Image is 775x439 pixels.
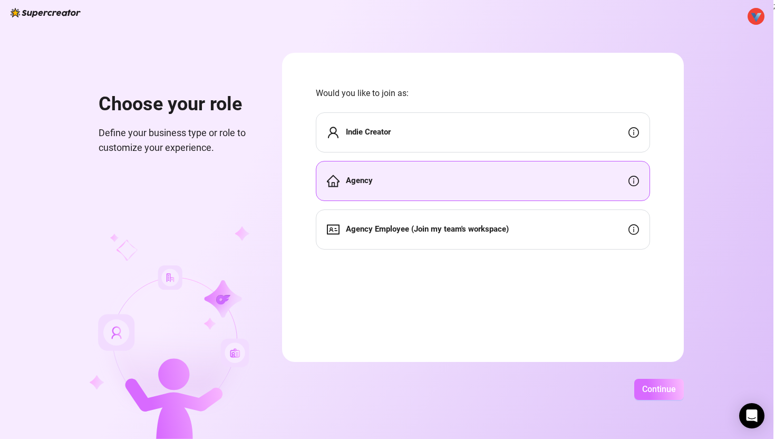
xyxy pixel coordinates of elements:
span: info-circle [628,176,639,186]
span: idcard [327,223,340,236]
span: Define your business type or role to customize your experience. [99,126,257,156]
button: Continue [634,379,684,400]
img: logo [11,8,81,17]
span: info-circle [628,127,639,138]
strong: Agency [346,176,373,185]
span: user [327,126,340,139]
span: home [327,175,340,187]
span: Continue [642,384,676,394]
span: Would you like to join as: [316,87,650,100]
span: info-circle [628,224,639,235]
img: ACg8ocKB5HnQjhNvC2zupcu5Eg9qyczC1SGyA6W4M3HZhC4HPnwDork=s96-c [748,8,764,24]
h1: Choose your role [99,93,257,116]
strong: Agency Employee (Join my team's workspace) [346,224,509,234]
div: Open Intercom Messenger [739,403,764,428]
strong: Indie Creator [346,127,391,137]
